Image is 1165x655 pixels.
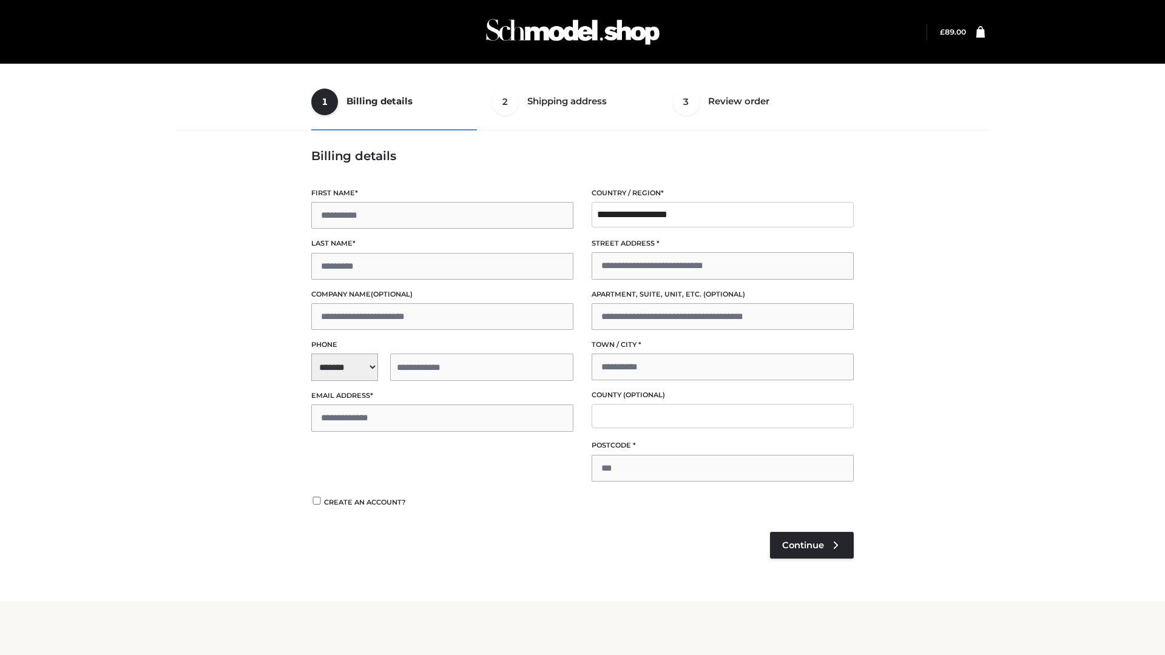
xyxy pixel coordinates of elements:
[623,391,665,399] span: (optional)
[592,339,854,351] label: Town / City
[703,290,745,298] span: (optional)
[311,149,854,163] h3: Billing details
[592,238,854,249] label: Street address
[482,8,664,56] img: Schmodel Admin 964
[770,532,854,559] a: Continue
[324,498,406,506] span: Create an account?
[940,27,966,36] a: £89.00
[782,540,824,551] span: Continue
[311,390,573,401] label: Email address
[311,238,573,249] label: Last name
[940,27,966,36] bdi: 89.00
[592,187,854,199] label: Country / Region
[311,187,573,199] label: First name
[311,339,573,351] label: Phone
[311,289,573,300] label: Company name
[311,497,322,505] input: Create an account?
[592,389,854,401] label: County
[940,27,945,36] span: £
[592,289,854,300] label: Apartment, suite, unit, etc.
[592,440,854,451] label: Postcode
[371,290,413,298] span: (optional)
